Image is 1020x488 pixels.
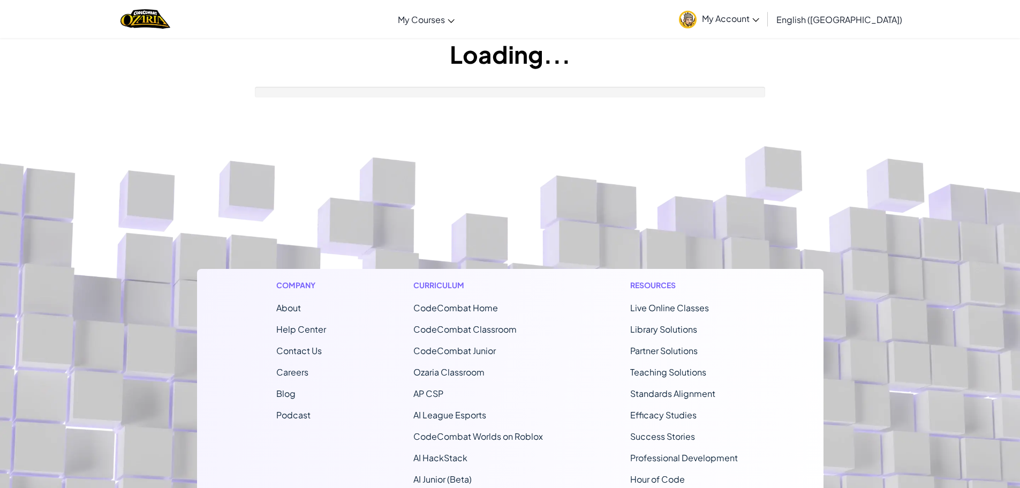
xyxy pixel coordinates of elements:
[276,324,326,335] a: Help Center
[392,5,460,34] a: My Courses
[413,431,543,442] a: CodeCombat Worlds on Roblox
[630,366,706,378] a: Teaching Solutions
[630,324,697,335] a: Library Solutions
[276,366,308,378] a: Careers
[413,324,517,335] a: CodeCombat Classroom
[276,280,326,291] h1: Company
[413,474,472,485] a: AI Junior (Beta)
[702,13,759,24] span: My Account
[413,388,443,399] a: AP CSP
[674,2,765,36] a: My Account
[630,431,695,442] a: Success Stories
[276,345,322,356] span: Contact Us
[776,14,902,25] span: English ([GEOGRAPHIC_DATA])
[276,302,301,313] a: About
[630,280,744,291] h1: Resources
[630,452,738,463] a: Professional Development
[413,280,543,291] h1: Curriculum
[630,474,685,485] a: Hour of Code
[120,8,170,30] a: Ozaria by CodeCombat logo
[679,11,697,28] img: avatar
[630,302,709,313] a: Live Online Classes
[276,409,311,421] a: Podcast
[413,409,486,421] a: AI League Esports
[771,5,908,34] a: English ([GEOGRAPHIC_DATA])
[120,8,170,30] img: Home
[413,366,485,378] a: Ozaria Classroom
[630,388,715,399] a: Standards Alignment
[398,14,445,25] span: My Courses
[413,345,496,356] a: CodeCombat Junior
[413,452,467,463] a: AI HackStack
[276,388,296,399] a: Blog
[630,409,697,421] a: Efficacy Studies
[413,302,498,313] span: CodeCombat Home
[630,345,698,356] a: Partner Solutions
